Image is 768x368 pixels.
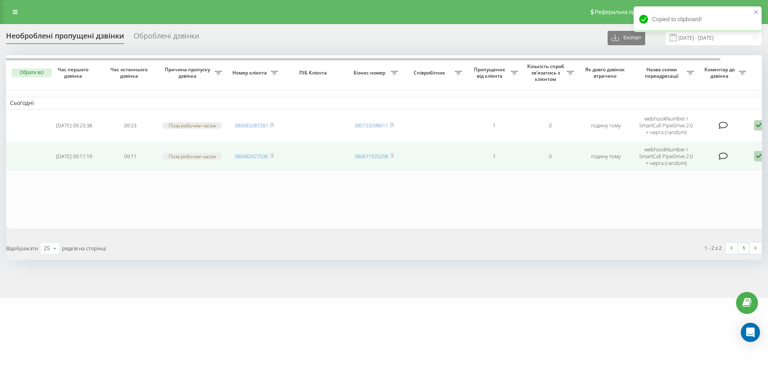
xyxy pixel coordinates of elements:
td: webhookNumber / SmartCall PipeDrive 2.0 + черга (random) [634,142,698,171]
button: Обрати всі [12,68,52,77]
td: годину тому [578,142,634,171]
td: 09:23 [102,111,158,140]
td: [DATE] 09:11:19 [46,142,102,171]
span: Кількість спроб зв'язатись з клієнтом [526,63,567,82]
span: Реферальна програма [595,9,654,15]
td: 0 [522,142,578,171]
span: Час першого дзвінка [52,66,96,79]
a: 380682627536 [234,153,268,160]
span: Номер клієнта [230,70,271,76]
td: годину тому [578,111,634,140]
span: Відображати [6,245,38,252]
span: Причина пропуску дзвінка [162,66,215,79]
span: рядків на сторінці [62,245,106,252]
div: 1 - 2 з 2 [704,244,722,252]
td: 0 [522,111,578,140]
a: 380683287287 [234,122,268,129]
div: Open Intercom Messenger [741,323,760,342]
button: Експорт [608,31,645,45]
div: Поза робочим часом [162,153,222,160]
td: 1 [466,111,522,140]
span: Як довго дзвінок втрачено [584,66,628,79]
span: Час останнього дзвінка [108,66,152,79]
span: Пропущених від клієнта [470,66,511,79]
span: Бізнес номер [350,70,391,76]
div: Необроблені пропущені дзвінки [6,32,124,44]
div: Copied to clipboard! [634,6,762,32]
span: Співробітник [406,70,455,76]
td: [DATE] 09:23:38 [46,111,102,140]
a: 380671925208 [354,153,388,160]
span: Коментар до дзвінка [702,66,739,79]
div: 25 [44,244,50,252]
div: Поза робочим часом [162,122,222,129]
div: Оброблені дзвінки [134,32,199,44]
td: webhookNumber / SmartCall PipeDrive 2.0 + черга (random) [634,111,698,140]
a: 380733598611 [354,122,388,129]
span: Назва схеми переадресації [638,66,687,79]
td: 1 [466,142,522,171]
a: 1 [738,243,750,254]
span: ПІБ Клієнта [289,70,339,76]
td: 09:11 [102,142,158,171]
button: close [754,9,759,16]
